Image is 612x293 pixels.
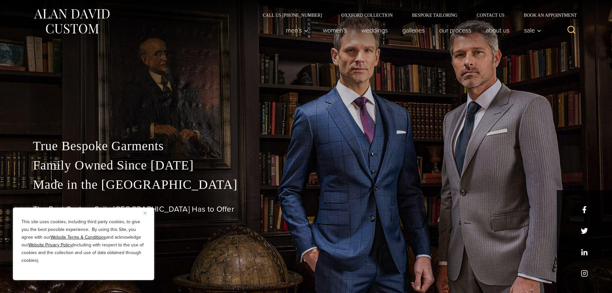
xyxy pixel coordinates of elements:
span: Men’s [286,27,308,33]
a: Contact Us [467,13,514,17]
p: True Bespoke Garments Family Owned Since [DATE] Made in the [GEOGRAPHIC_DATA] [33,136,579,194]
nav: Primary Navigation [279,24,545,37]
a: Galleries [395,24,432,37]
p: This site uses cookies, including third party cookies, to give you the best possible experience. ... [22,218,146,264]
img: Close [144,212,146,215]
img: Alan David Custom [33,7,110,36]
h1: The Best Custom Suits [GEOGRAPHIC_DATA] Has to Offer [33,205,579,214]
a: About Us [478,24,517,37]
a: Bespoke Tailoring [402,13,467,17]
a: Website Terms & Conditions [50,234,106,241]
a: Call Us [PHONE_NUMBER] [253,13,332,17]
a: Website Privacy Policy [28,242,72,248]
span: Sale [524,27,541,33]
a: Our Process [432,24,478,37]
a: Book an Appointment [514,13,579,17]
button: View Search Form [564,23,579,38]
button: Close [144,209,151,217]
a: Oxxford Collection [332,13,402,17]
a: Women’s [315,24,354,37]
a: weddings [354,24,395,37]
nav: Secondary Navigation [253,13,579,17]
